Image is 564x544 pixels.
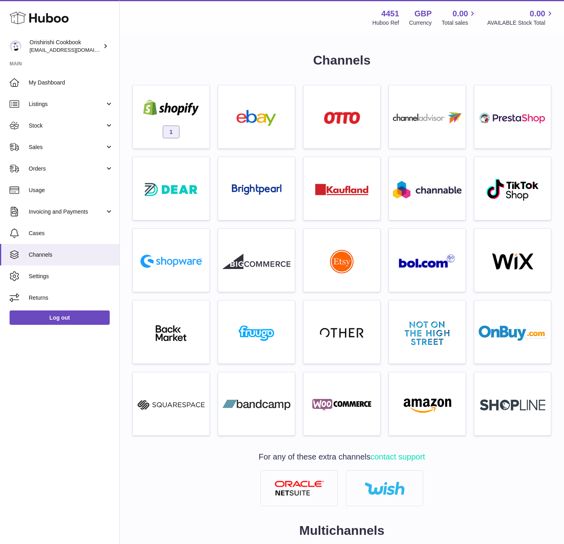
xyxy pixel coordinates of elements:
[480,399,545,410] img: roseta-shopline
[478,304,547,359] a: onbuy
[308,376,376,431] a: woocommerce
[30,39,101,54] div: Orishirishi Cookbook
[405,321,450,345] img: notonthehighstreet
[308,304,376,359] a: other
[479,110,546,126] img: roseta-prestashop
[442,19,477,27] span: Total sales
[478,376,547,431] a: roseta-shopline
[29,143,105,151] span: Sales
[29,165,105,173] span: Orders
[29,187,113,194] span: Usage
[393,89,461,144] a: roseta-channel-advisor
[137,233,205,288] a: roseta-shopware
[453,8,468,19] span: 0.00
[137,251,205,271] img: roseta-shopware
[29,79,113,86] span: My Dashboard
[315,184,369,195] img: roseta-kaufland
[308,161,376,216] a: roseta-kaufland
[330,249,354,273] img: roseta-etsy
[324,112,360,124] img: roseta-otto
[132,52,551,69] h1: Channels
[393,304,461,359] a: notonthehighstreet
[530,8,545,19] span: 0.00
[223,325,290,341] img: fruugo
[29,294,113,302] span: Returns
[478,233,547,288] a: wix
[414,8,432,19] strong: GBP
[223,397,290,413] img: bandcamp
[132,522,551,539] h2: Multichannels
[381,8,399,19] strong: 4451
[137,89,205,144] a: shopify 1
[222,161,291,216] a: roseta-brightpearl
[222,233,291,288] a: roseta-bigcommerce
[232,184,282,195] img: roseta-brightpearl
[479,253,546,269] img: wix
[137,376,205,431] a: squarespace
[308,233,376,288] a: roseta-etsy
[30,47,117,53] span: [EMAIL_ADDRESS][DOMAIN_NAME]
[308,89,376,144] a: roseta-otto
[29,122,105,130] span: Stock
[393,112,461,124] img: roseta-channel-advisor
[393,376,461,431] a: amazon
[137,397,205,413] img: squarespace
[137,325,205,341] img: backmarket
[274,481,324,496] img: netsuite
[223,253,290,269] img: roseta-bigcommerce
[393,233,461,288] a: roseta-bol
[29,230,113,237] span: Cases
[222,376,291,431] a: bandcamp
[479,325,546,341] img: onbuy
[223,110,290,126] img: ebay
[137,304,205,359] a: backmarket
[29,208,105,216] span: Invoicing and Payments
[399,254,456,268] img: roseta-bol
[142,181,200,198] img: roseta-dear
[10,310,110,325] a: Log out
[393,397,461,413] img: amazon
[393,161,461,216] a: roseta-channable
[393,181,461,198] img: roseta-channable
[365,481,404,495] img: wish
[222,304,291,359] a: fruugo
[371,452,425,461] a: contact support
[29,251,113,259] span: Channels
[222,89,291,144] a: ebay
[29,100,105,108] span: Listings
[259,452,425,461] span: For any of these extra channels
[487,8,554,27] a: 0.00 AVAILABLE Stock Total
[478,89,547,144] a: roseta-prestashop
[10,40,22,52] img: internalAdmin-4451@internal.huboo.com
[320,327,364,339] img: other
[442,8,477,27] a: 0.00 Total sales
[29,273,113,280] span: Settings
[137,100,205,116] img: shopify
[137,161,205,216] a: roseta-dear
[478,161,547,216] a: roseta-tiktokshop
[373,19,399,27] div: Huboo Ref
[487,19,554,27] span: AVAILABLE Stock Total
[486,178,540,201] img: roseta-tiktokshop
[409,19,432,27] div: Currency
[163,126,179,138] span: 1
[308,397,376,413] img: woocommerce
